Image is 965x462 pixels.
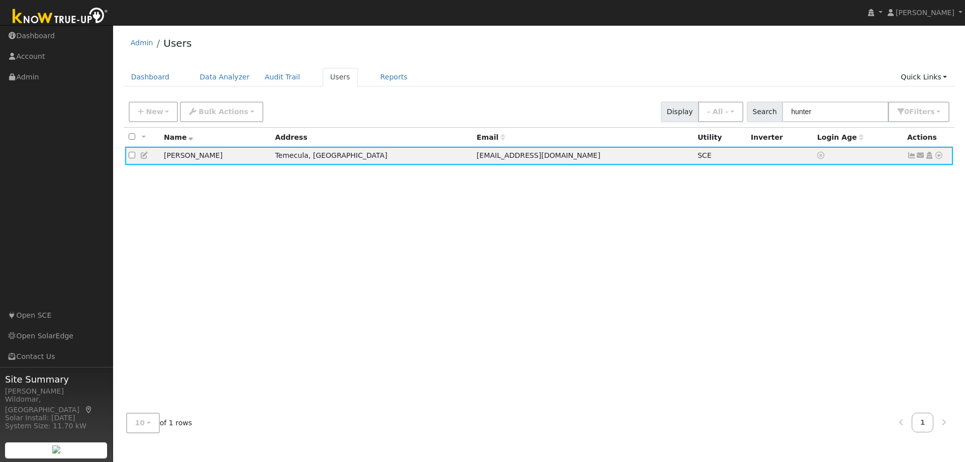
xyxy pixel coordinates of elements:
button: - All - [698,102,743,122]
button: 0Filters [888,102,949,122]
div: Wildomar, [GEOGRAPHIC_DATA] [5,394,108,415]
span: s [930,108,934,116]
a: Other actions [934,150,943,161]
span: Search [747,102,783,122]
td: [PERSON_NAME] [160,147,271,165]
button: Bulk Actions [180,102,263,122]
a: Login As [925,151,934,159]
div: Inverter [751,132,810,143]
span: [EMAIL_ADDRESS][DOMAIN_NAME] [476,151,600,159]
a: Dashboard [124,68,177,86]
span: Bulk Actions [199,108,248,116]
a: jhunter@futureceuticals.com [916,150,925,161]
span: of 1 rows [126,413,192,433]
span: Display [661,102,699,122]
span: Email [476,133,505,141]
button: New [129,102,178,122]
a: Admin [131,39,153,47]
a: Show Graph [907,151,916,159]
div: [PERSON_NAME] [5,386,108,397]
a: Map [84,406,93,414]
a: No login access [817,151,826,159]
span: [PERSON_NAME] [896,9,954,17]
span: SCE [698,151,712,159]
div: Address [275,132,469,143]
a: Reports [373,68,415,86]
a: Quick Links [893,68,954,86]
span: Name [164,133,194,141]
span: Site Summary [5,373,108,386]
img: Know True-Up [8,6,113,28]
div: Utility [698,132,744,143]
td: Temecula, [GEOGRAPHIC_DATA] [271,147,473,165]
span: New [146,108,163,116]
a: 1 [912,413,934,432]
div: System Size: 11.70 kW [5,421,108,431]
div: Actions [907,132,949,143]
span: Days since last login [817,133,863,141]
span: 10 [135,419,145,427]
input: Search [782,102,889,122]
img: retrieve [52,445,60,453]
div: Solar Install: [DATE] [5,413,108,423]
a: Audit Trail [257,68,308,86]
a: Users [163,37,191,49]
a: Users [323,68,358,86]
button: 10 [126,413,160,433]
a: Data Analyzer [192,68,257,86]
a: Edit User [140,151,149,159]
span: Filter [909,108,935,116]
